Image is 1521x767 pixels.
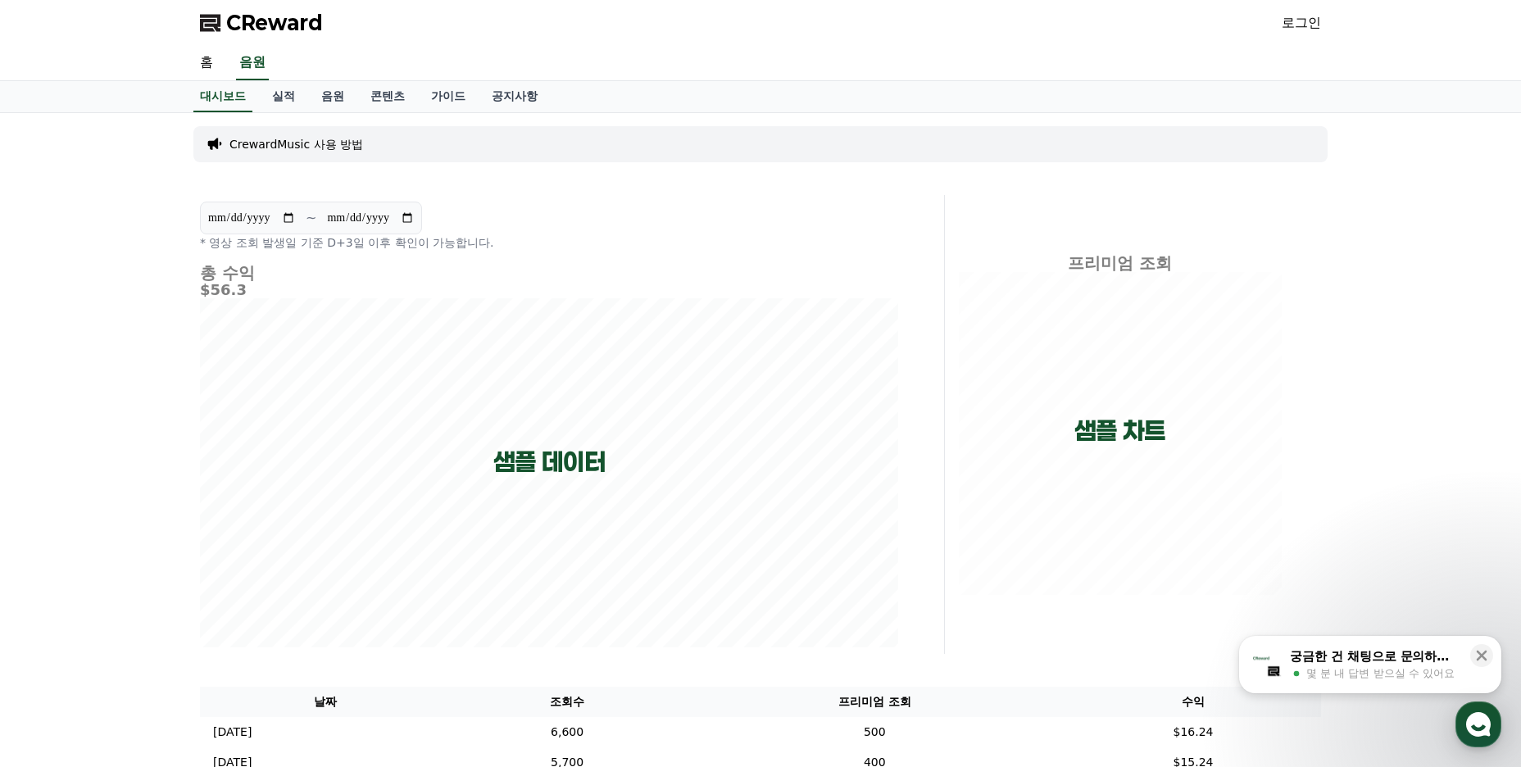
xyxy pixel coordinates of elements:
a: 음원 [236,46,269,80]
a: 가이드 [418,81,479,112]
p: * 영상 조회 발생일 기준 D+3일 이후 확인이 가능합니다. [200,234,898,251]
td: $16.24 [1065,717,1321,747]
span: CReward [226,10,323,36]
th: 프리미엄 조회 [684,687,1065,717]
a: CrewardMusic 사용 방법 [229,136,363,152]
th: 조회수 [451,687,684,717]
h4: 프리미엄 조회 [958,254,1282,272]
a: 콘텐츠 [357,81,418,112]
span: 설정 [253,544,273,557]
a: CReward [200,10,323,36]
a: 대시보드 [193,81,252,112]
h5: $56.3 [200,282,898,298]
a: 대화 [108,520,211,560]
a: 홈 [5,520,108,560]
span: 대화 [150,545,170,558]
a: 홈 [187,46,226,80]
span: 홈 [52,544,61,557]
p: ~ [306,208,316,228]
th: 날짜 [200,687,451,717]
a: 설정 [211,520,315,560]
td: 6,600 [451,717,684,747]
a: 실적 [259,81,308,112]
p: 샘플 차트 [1074,416,1165,446]
p: [DATE] [213,724,252,741]
a: 공지사항 [479,81,551,112]
td: 500 [684,717,1065,747]
a: 음원 [308,81,357,112]
th: 수익 [1065,687,1321,717]
p: 샘플 데이터 [493,447,606,477]
a: 로그인 [1282,13,1321,33]
h4: 총 수익 [200,264,898,282]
